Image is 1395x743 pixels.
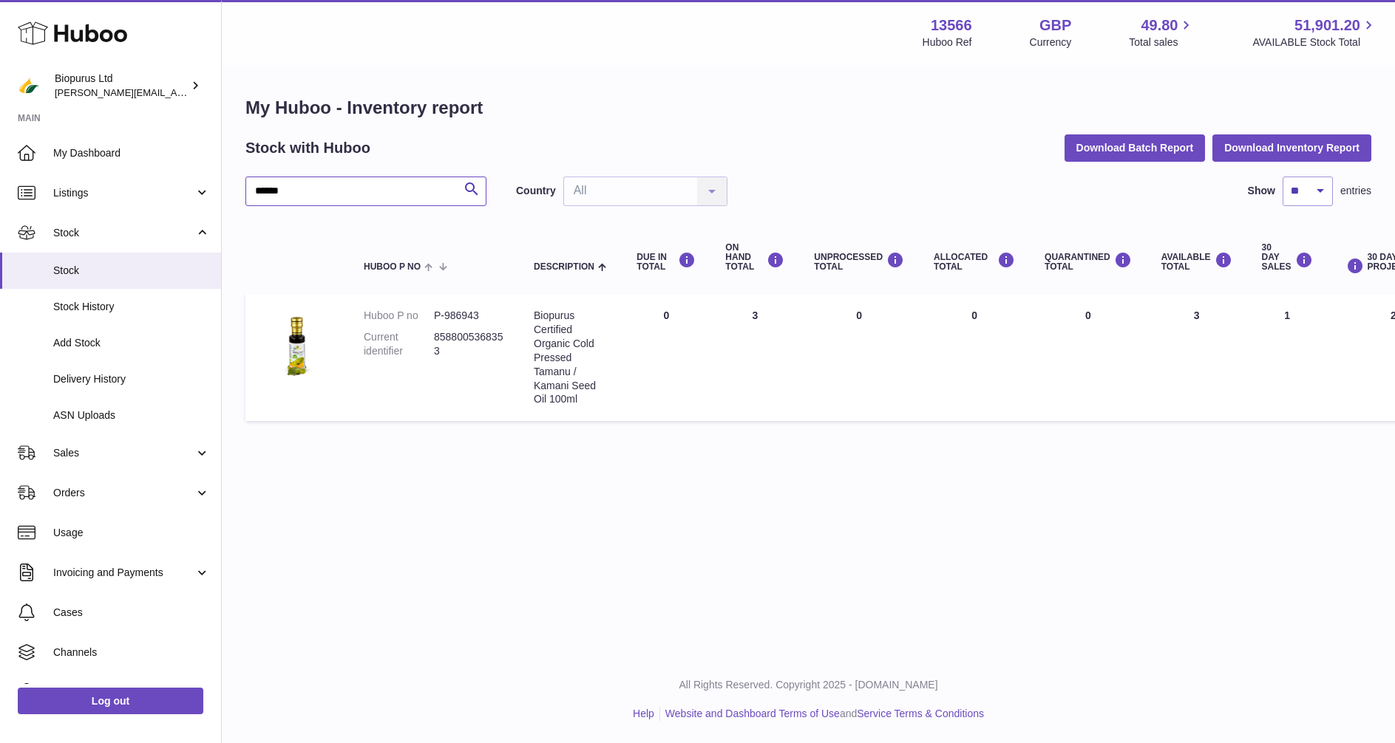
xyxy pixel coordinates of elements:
[1147,294,1247,421] td: 3
[364,309,434,323] dt: Huboo P no
[633,708,654,719] a: Help
[245,138,370,158] h2: Stock with Huboo
[1212,134,1371,161] button: Download Inventory Report
[923,35,972,49] div: Huboo Ref
[665,708,840,719] a: Website and Dashboard Terms of Use
[1085,309,1091,321] span: 0
[799,294,919,421] td: 0
[1248,184,1275,198] label: Show
[53,566,194,580] span: Invoicing and Payments
[434,330,504,358] dd: 8588005368353
[434,309,504,323] dd: P-986943
[55,86,296,98] span: [PERSON_NAME][EMAIL_ADDRESS][DOMAIN_NAME]
[53,186,194,200] span: Listings
[931,16,972,35] strong: 13566
[1294,16,1360,35] span: 51,901.20
[1161,252,1232,272] div: AVAILABLE Total
[53,408,210,422] span: ASN Uploads
[53,372,210,386] span: Delivery History
[919,294,1030,421] td: 0
[53,264,210,278] span: Stock
[1030,35,1072,49] div: Currency
[516,184,556,198] label: Country
[1039,16,1071,35] strong: GBP
[1045,252,1132,272] div: QUARANTINED Total
[1129,16,1195,49] a: 49.80 Total sales
[53,336,210,350] span: Add Stock
[53,146,210,160] span: My Dashboard
[364,262,421,272] span: Huboo P no
[660,707,984,721] li: and
[53,646,210,660] span: Channels
[1262,243,1313,273] div: 30 DAY SALES
[1129,35,1195,49] span: Total sales
[534,262,594,272] span: Description
[53,300,210,314] span: Stock History
[622,294,710,421] td: 0
[18,75,40,97] img: peter@biopurus.co.uk
[18,688,203,714] a: Log out
[55,72,188,100] div: Biopurus Ltd
[53,446,194,460] span: Sales
[534,309,607,406] div: Biopurus Certified Organic Cold Pressed Tamanu / Kamani Seed Oil 100ml
[710,294,799,421] td: 3
[1340,184,1371,198] span: entries
[637,252,696,272] div: DUE IN TOTAL
[857,708,984,719] a: Service Terms & Conditions
[814,252,904,272] div: UNPROCESSED Total
[364,330,434,358] dt: Current identifier
[1247,294,1328,421] td: 1
[725,243,784,273] div: ON HAND Total
[1252,16,1377,49] a: 51,901.20 AVAILABLE Stock Total
[1141,16,1178,35] span: 49.80
[53,226,194,240] span: Stock
[234,678,1383,692] p: All Rights Reserved. Copyright 2025 - [DOMAIN_NAME]
[1252,35,1377,49] span: AVAILABLE Stock Total
[53,486,194,500] span: Orders
[934,252,1015,272] div: ALLOCATED Total
[53,526,210,540] span: Usage
[53,606,210,620] span: Cases
[260,309,334,383] img: product image
[1065,134,1206,161] button: Download Batch Report
[245,96,1371,120] h1: My Huboo - Inventory report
